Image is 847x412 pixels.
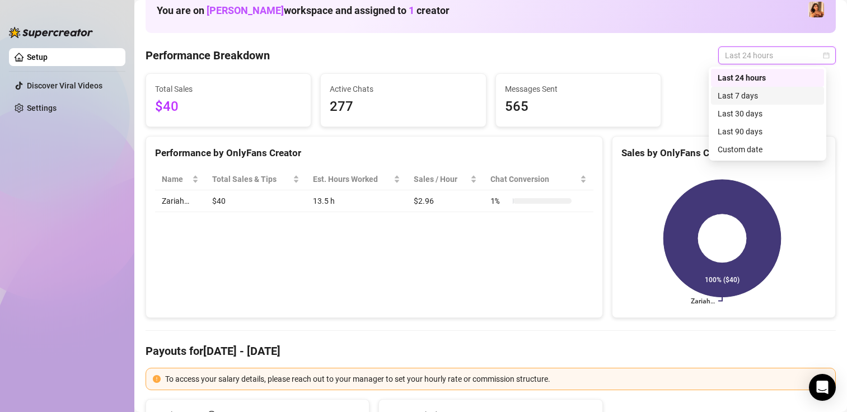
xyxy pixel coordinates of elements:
[165,373,829,385] div: To access your salary details, please reach out to your manager to set your hourly rate or commis...
[711,141,824,158] div: Custom date
[155,83,302,95] span: Total Sales
[9,27,93,38] img: logo-BBDzfeDw.svg
[330,83,476,95] span: Active Chats
[306,190,408,212] td: 13.5 h
[212,173,290,185] span: Total Sales & Tips
[691,297,715,305] text: Zariah…
[153,375,161,383] span: exclamation-circle
[718,72,817,84] div: Last 24 hours
[155,190,205,212] td: Zariah…
[313,173,392,185] div: Est. Hours Worked
[490,195,508,207] span: 1 %
[407,168,484,190] th: Sales / Hour
[718,107,817,120] div: Last 30 days
[207,4,284,16] span: [PERSON_NAME]
[809,374,836,401] div: Open Intercom Messenger
[490,173,578,185] span: Chat Conversion
[711,105,824,123] div: Last 30 days
[484,168,593,190] th: Chat Conversion
[718,125,817,138] div: Last 90 days
[205,190,306,212] td: $40
[823,52,830,59] span: calendar
[505,83,652,95] span: Messages Sent
[330,96,476,118] span: 277
[155,168,205,190] th: Name
[621,146,826,161] div: Sales by OnlyFans Creator
[718,143,817,156] div: Custom date
[808,2,824,17] img: Zariah (@tszariah)
[155,96,302,118] span: $40
[505,96,652,118] span: 565
[155,146,593,161] div: Performance by OnlyFans Creator
[414,173,468,185] span: Sales / Hour
[718,90,817,102] div: Last 7 days
[157,4,450,17] h1: You are on workspace and assigned to creator
[711,123,824,141] div: Last 90 days
[27,53,48,62] a: Setup
[162,173,190,185] span: Name
[27,81,102,90] a: Discover Viral Videos
[205,168,306,190] th: Total Sales & Tips
[407,190,484,212] td: $2.96
[409,4,414,16] span: 1
[711,87,824,105] div: Last 7 days
[146,343,836,359] h4: Payouts for [DATE] - [DATE]
[725,47,829,64] span: Last 24 hours
[146,48,270,63] h4: Performance Breakdown
[711,69,824,87] div: Last 24 hours
[27,104,57,113] a: Settings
